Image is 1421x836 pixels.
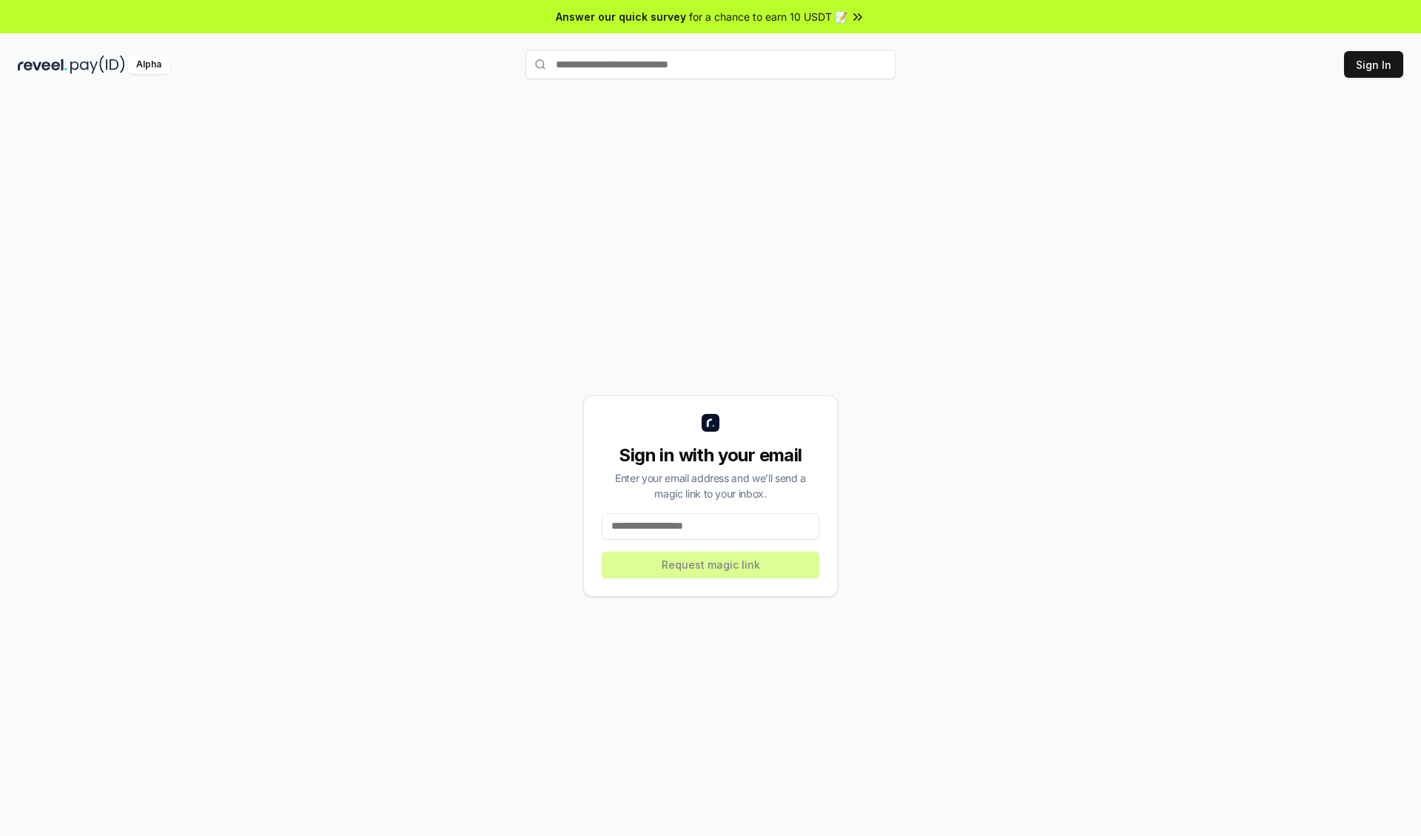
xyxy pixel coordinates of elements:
img: reveel_dark [18,56,67,74]
img: pay_id [70,56,125,74]
div: Sign in with your email [602,444,819,467]
div: Enter your email address and we’ll send a magic link to your inbox. [602,470,819,501]
button: Sign In [1344,51,1403,78]
div: Alpha [128,56,169,74]
span: Answer our quick survey [556,9,686,24]
img: logo_small [702,414,719,432]
span: for a chance to earn 10 USDT 📝 [689,9,847,24]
